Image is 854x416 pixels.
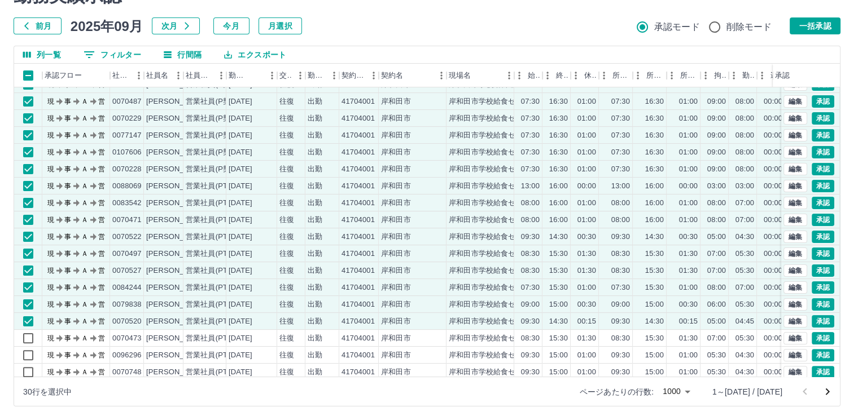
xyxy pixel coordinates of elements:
div: 16:00 [549,181,568,192]
text: 事 [64,216,71,224]
div: 岸和田市 [381,164,411,175]
div: 09:00 [707,147,726,158]
button: 編集 [783,112,807,125]
div: 01:00 [577,198,596,209]
div: 社員番号 [110,64,144,87]
div: 出勤 [308,198,322,209]
div: 01:00 [679,96,698,107]
div: 遅刻等 [757,64,785,87]
text: 事 [64,131,71,139]
div: 往復 [279,198,294,209]
div: 出勤 [308,164,322,175]
div: 岸和田市学校給食センター [449,215,538,225]
div: 08:00 [521,198,540,209]
div: 勤務 [729,64,757,87]
button: メニュー [213,67,230,84]
div: 07:30 [521,147,540,158]
div: 岸和田市 [381,232,411,242]
div: 往復 [279,215,294,225]
div: [DATE] [229,198,252,209]
div: 07:30 [611,130,630,141]
div: 岸和田市学校給食センター [449,164,538,175]
text: 営 [98,131,105,139]
div: [DATE] [229,130,252,141]
button: 編集 [783,349,807,361]
div: 拘束 [714,64,726,87]
div: 09:00 [707,113,726,124]
div: 社員名 [144,64,183,87]
button: 承認 [812,247,834,260]
div: 03:00 [735,181,754,192]
text: 事 [64,233,71,241]
div: 00:00 [764,96,782,107]
div: 07:30 [611,113,630,124]
button: 承認 [812,349,834,361]
div: 08:00 [735,113,754,124]
div: 05:00 [707,232,726,242]
button: 承認 [812,214,834,226]
div: 16:30 [549,130,568,141]
div: [PERSON_NAME] [146,215,208,225]
div: 00:00 [764,130,782,141]
div: [DATE] [229,164,252,175]
button: 承認 [812,315,834,328]
div: 00:30 [577,232,596,242]
div: 07:30 [521,96,540,107]
div: 岸和田市 [381,215,411,225]
button: フィルター表示 [75,46,150,63]
div: 社員番号 [112,64,130,87]
div: 0070522 [112,232,142,242]
button: メニュー [365,67,382,84]
div: 01:00 [679,113,698,124]
button: 編集 [783,95,807,108]
text: 現 [47,114,54,122]
span: 承認モード [654,20,700,34]
div: 41704001 [341,130,375,141]
div: 00:00 [764,164,782,175]
div: 00:00 [764,181,782,192]
div: 08:00 [707,215,726,225]
button: 編集 [783,163,807,175]
div: 41704001 [341,164,375,175]
div: 09:30 [611,232,630,242]
text: Ａ [81,114,88,122]
div: 08:00 [735,96,754,107]
div: 01:00 [577,147,596,158]
div: 現場名 [449,64,471,87]
div: 41704001 [341,147,375,158]
button: 月選択 [259,17,302,34]
div: 13:00 [521,181,540,192]
button: 承認 [812,95,834,108]
button: 承認 [812,129,834,141]
div: 16:00 [645,215,664,225]
div: 所定終業 [646,64,664,87]
div: 07:30 [611,147,630,158]
div: 16:30 [645,130,664,141]
div: 08:00 [735,164,754,175]
div: 0077147 [112,130,142,141]
button: 承認 [812,332,834,344]
div: 営業社員(P契約) [186,164,240,175]
button: メニュー [501,67,518,84]
div: 14:30 [645,232,664,242]
div: 01:00 [679,147,698,158]
div: 08:00 [707,198,726,209]
div: 勤務日 [229,64,248,87]
div: 営業社員(PT契約) [186,232,245,242]
div: 00:00 [764,113,782,124]
div: 往復 [279,96,294,107]
div: 01:00 [577,96,596,107]
button: 承認 [812,366,834,378]
div: 遅刻等 [770,64,783,87]
div: 01:00 [577,130,596,141]
button: 編集 [783,332,807,344]
div: 岸和田市学校給食センター [449,198,538,209]
div: 勤務日 [226,64,277,87]
div: 0070229 [112,113,142,124]
button: 承認 [812,197,834,209]
div: 岸和田市 [381,113,411,124]
button: メニュー [264,67,281,84]
div: 0070487 [112,96,142,107]
div: 41704001 [341,215,375,225]
div: 承認フロー [45,64,82,87]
